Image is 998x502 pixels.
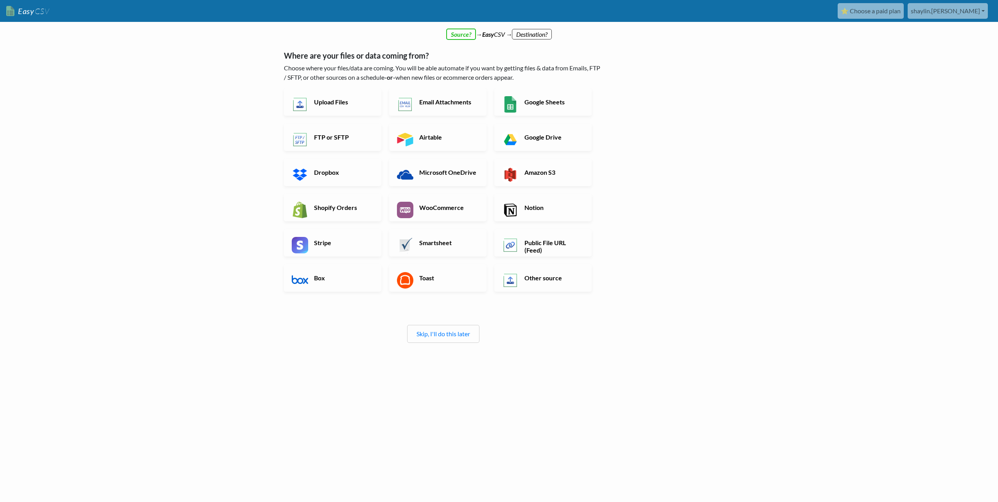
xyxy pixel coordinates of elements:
[284,229,381,256] a: Stripe
[312,169,373,176] h6: Dropbox
[292,272,308,289] img: Box App & API
[397,167,413,183] img: Microsoft OneDrive App & API
[494,88,592,116] a: Google Sheets
[312,274,373,281] h6: Box
[397,202,413,218] img: WooCommerce App & API
[502,131,519,148] img: Google Drive App & API
[417,98,479,106] h6: Email Attachments
[838,3,904,19] a: ⭐ Choose a paid plan
[284,159,381,186] a: Dropbox
[312,133,373,141] h6: FTP or SFTP
[389,229,486,256] a: Smartsheet
[397,237,413,253] img: Smartsheet App & API
[284,51,603,60] h5: Where are your files or data coming from?
[389,264,486,292] a: Toast
[417,169,479,176] h6: Microsoft OneDrive
[494,229,592,256] a: Public File URL (Feed)
[389,88,486,116] a: Email Attachments
[522,204,584,211] h6: Notion
[312,98,373,106] h6: Upload Files
[292,167,308,183] img: Dropbox App & API
[284,194,381,221] a: Shopify Orders
[292,202,308,218] img: Shopify App & API
[284,88,381,116] a: Upload Files
[494,264,592,292] a: Other source
[417,274,479,281] h6: Toast
[397,131,413,148] img: Airtable App & API
[522,239,584,254] h6: Public File URL (Feed)
[522,274,584,281] h6: Other source
[416,330,470,337] a: Skip, I'll do this later
[292,131,308,148] img: FTP or SFTP App & API
[312,239,373,246] h6: Stripe
[502,96,519,113] img: Google Sheets App & API
[417,239,479,246] h6: Smartsheet
[417,204,479,211] h6: WooCommerce
[502,237,519,253] img: Public File URL App & API
[292,237,308,253] img: Stripe App & API
[384,74,395,81] b: -or-
[502,167,519,183] img: Amazon S3 App & API
[292,96,308,113] img: Upload Files App & API
[284,63,603,82] p: Choose where your files/data are coming. You will be able automate if you want by getting files &...
[34,6,49,16] span: CSV
[284,124,381,151] a: FTP or SFTP
[494,124,592,151] a: Google Drive
[522,133,584,141] h6: Google Drive
[276,22,722,39] div: → CSV →
[312,204,373,211] h6: Shopify Orders
[522,98,584,106] h6: Google Sheets
[389,194,486,221] a: WooCommerce
[522,169,584,176] h6: Amazon S3
[389,159,486,186] a: Microsoft OneDrive
[502,272,519,289] img: Other Source App & API
[494,194,592,221] a: Notion
[389,124,486,151] a: Airtable
[494,159,592,186] a: Amazon S3
[6,3,49,19] a: EasyCSV
[502,202,519,218] img: Notion App & API
[397,272,413,289] img: Toast App & API
[417,133,479,141] h6: Airtable
[284,264,381,292] a: Box
[908,3,988,19] a: shaylin.[PERSON_NAME]
[397,96,413,113] img: Email New CSV or XLSX File App & API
